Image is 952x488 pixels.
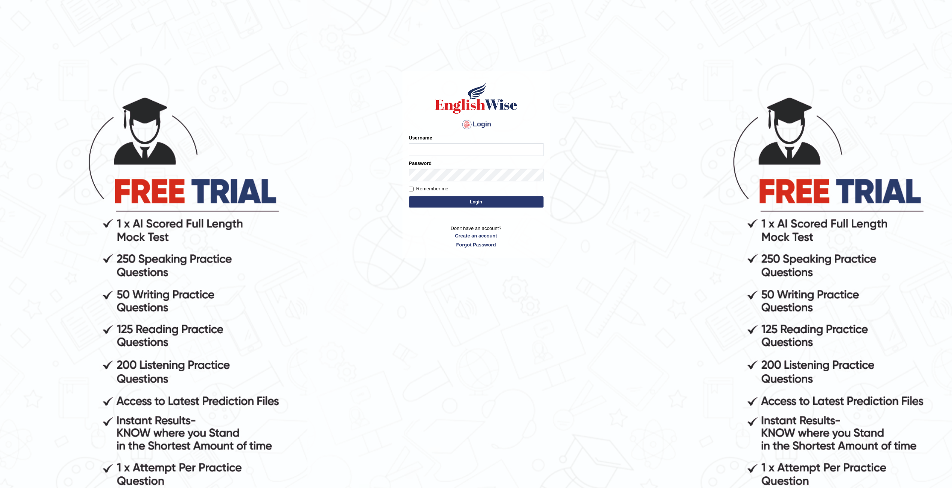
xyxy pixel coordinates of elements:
label: Username [409,134,432,141]
p: Don't have an account? [409,225,544,248]
label: Password [409,160,432,167]
input: Remember me [409,187,414,191]
a: Create an account [409,232,544,239]
label: Remember me [409,185,449,193]
a: Forgot Password [409,241,544,248]
img: Logo of English Wise sign in for intelligent practice with AI [434,81,519,115]
h4: Login [409,119,544,131]
button: Login [409,196,544,208]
